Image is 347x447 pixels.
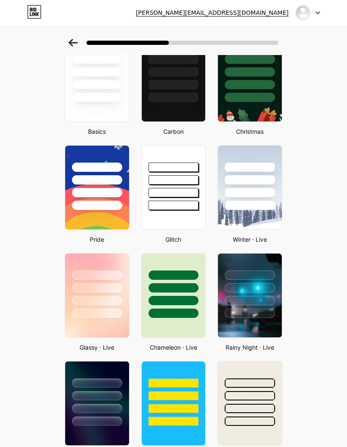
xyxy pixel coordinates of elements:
div: Pride [62,235,132,244]
img: ruth_tripforge [295,5,311,21]
div: Christmas [215,127,285,136]
div: Rainy Night · Live [215,343,285,352]
div: Basics [62,127,132,136]
div: Chameleon · Live [139,343,209,352]
div: Glassy · Live [62,343,132,352]
div: Winter · Live [215,235,285,244]
div: Carbon [139,127,209,136]
div: Glitch [139,235,209,244]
